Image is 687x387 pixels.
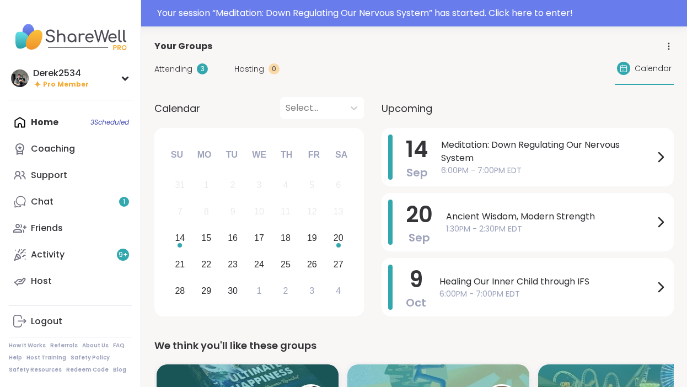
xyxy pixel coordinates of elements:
[635,63,672,74] span: Calendar
[154,338,674,353] div: We think you'll like these groups
[9,308,132,335] a: Logout
[326,227,350,250] div: Choose Saturday, September 20th, 2025
[307,257,317,272] div: 26
[31,315,62,327] div: Logout
[221,174,245,197] div: Not available Tuesday, September 2nd, 2025
[326,174,350,197] div: Not available Saturday, September 6th, 2025
[274,227,298,250] div: Choose Thursday, September 18th, 2025
[9,18,132,56] img: ShareWell Nav Logo
[334,204,343,219] div: 13
[334,230,343,245] div: 20
[9,241,132,268] a: Activity9+
[168,200,192,224] div: Not available Sunday, September 7th, 2025
[192,143,216,167] div: Mo
[283,178,288,192] div: 4
[119,250,128,260] span: 9 +
[336,283,341,298] div: 4
[300,227,324,250] div: Choose Friday, September 19th, 2025
[334,257,343,272] div: 27
[382,101,432,116] span: Upcoming
[168,252,192,276] div: Choose Sunday, September 21st, 2025
[50,342,78,350] a: Referrals
[257,283,262,298] div: 1
[230,178,235,192] div: 2
[11,69,29,87] img: Derek2534
[219,143,244,167] div: Tu
[283,283,288,298] div: 2
[300,200,324,224] div: Not available Friday, September 12th, 2025
[221,252,245,276] div: Choose Tuesday, September 23rd, 2025
[71,354,110,362] a: Safety Policy
[275,143,299,167] div: Th
[66,366,109,374] a: Redeem Code
[228,230,238,245] div: 16
[326,279,350,303] div: Choose Saturday, October 4th, 2025
[248,200,271,224] div: Not available Wednesday, September 10th, 2025
[326,252,350,276] div: Choose Saturday, September 27th, 2025
[230,204,235,219] div: 9
[409,264,423,295] span: 9
[195,252,218,276] div: Choose Monday, September 22nd, 2025
[248,279,271,303] div: Choose Wednesday, October 1st, 2025
[257,178,262,192] div: 3
[281,257,291,272] div: 25
[154,63,192,75] span: Attending
[43,80,89,89] span: Pro Member
[31,222,63,234] div: Friends
[204,204,209,219] div: 8
[31,143,75,155] div: Coaching
[446,223,654,235] span: 1:30PM - 2:30PM EDT
[157,7,680,20] div: Your session “ Meditation: Down Regulating Our Nervous System ” has started. Click here to enter!
[82,342,109,350] a: About Us
[33,67,89,79] div: Derek2534
[254,204,264,219] div: 10
[228,283,238,298] div: 30
[178,204,183,219] div: 7
[31,275,52,287] div: Host
[175,257,185,272] div: 21
[9,136,132,162] a: Coaching
[309,178,314,192] div: 5
[168,279,192,303] div: Choose Sunday, September 28th, 2025
[201,257,211,272] div: 22
[168,174,192,197] div: Not available Sunday, August 31st, 2025
[248,252,271,276] div: Choose Wednesday, September 24th, 2025
[406,134,428,165] span: 14
[175,230,185,245] div: 14
[406,295,426,310] span: Oct
[9,215,132,241] a: Friends
[300,279,324,303] div: Choose Friday, October 3rd, 2025
[309,283,314,298] div: 3
[300,252,324,276] div: Choose Friday, September 26th, 2025
[195,174,218,197] div: Not available Monday, September 1st, 2025
[446,210,654,223] span: Ancient Wisdom, Modern Strength
[281,230,291,245] div: 18
[31,249,65,261] div: Activity
[195,279,218,303] div: Choose Monday, September 29th, 2025
[302,143,326,167] div: Fr
[9,366,62,374] a: Safety Resources
[221,200,245,224] div: Not available Tuesday, September 9th, 2025
[113,366,126,374] a: Blog
[439,275,654,288] span: Healing Our Inner Child through IFS
[274,252,298,276] div: Choose Thursday, September 25th, 2025
[307,204,317,219] div: 12
[168,227,192,250] div: Choose Sunday, September 14th, 2025
[300,174,324,197] div: Not available Friday, September 5th, 2025
[221,227,245,250] div: Choose Tuesday, September 16th, 2025
[329,143,353,167] div: Sa
[31,196,53,208] div: Chat
[406,165,428,180] span: Sep
[254,230,264,245] div: 17
[281,204,291,219] div: 11
[9,354,22,362] a: Help
[201,230,211,245] div: 15
[31,169,67,181] div: Support
[221,279,245,303] div: Choose Tuesday, September 30th, 2025
[26,354,66,362] a: Host Training
[254,257,264,272] div: 24
[201,283,211,298] div: 29
[9,268,132,294] a: Host
[274,279,298,303] div: Choose Thursday, October 2nd, 2025
[154,40,212,53] span: Your Groups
